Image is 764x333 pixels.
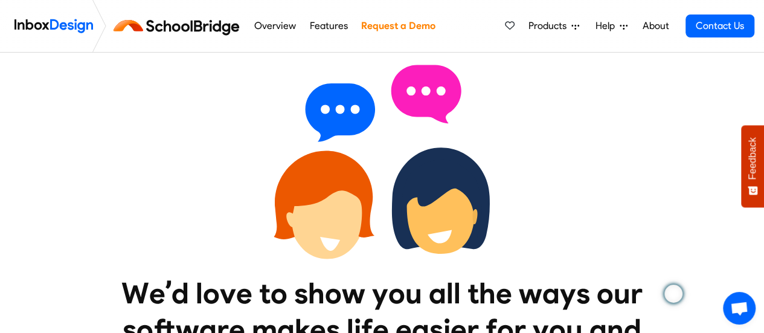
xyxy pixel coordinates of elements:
a: Products [524,14,584,38]
a: Overview [251,14,299,38]
a: About [639,14,672,38]
img: schoolbridge logo [111,11,247,40]
span: Products [528,19,571,33]
span: Help [595,19,620,33]
img: 2022_01_13_icon_conversation.svg [274,53,491,270]
a: Help [591,14,632,38]
button: Feedback - Show survey [741,125,764,207]
div: Open chat [723,292,756,325]
a: Request a Demo [358,14,438,38]
a: Contact Us [685,15,754,37]
a: Features [306,14,351,38]
span: Feedback [747,137,758,179]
